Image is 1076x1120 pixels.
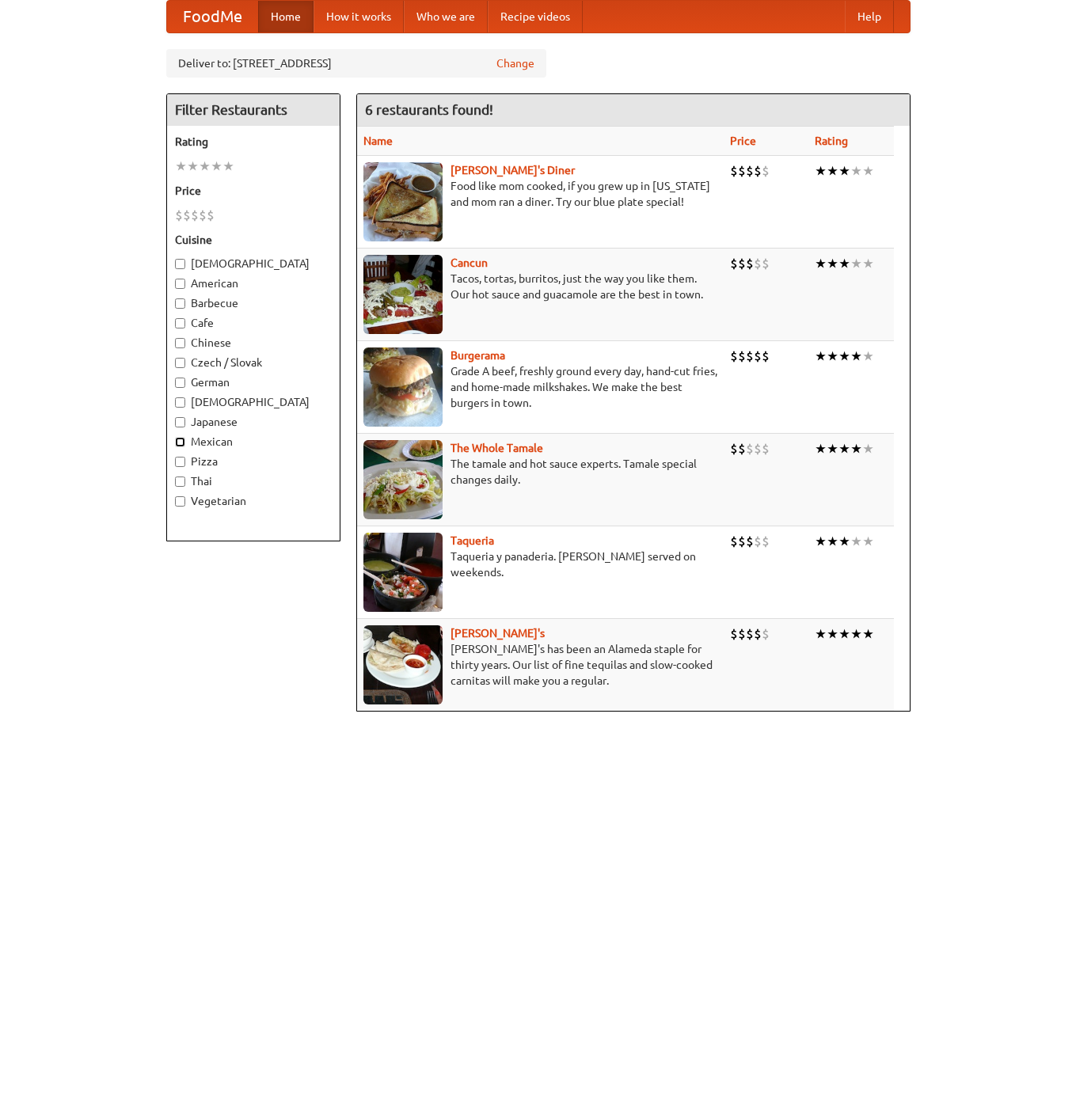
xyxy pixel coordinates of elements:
[363,440,443,519] img: wholetamale.jpg
[838,162,850,180] li: ★
[730,162,738,180] li: $
[175,335,332,351] label: Chinese
[175,275,332,291] label: American
[850,347,862,365] li: ★
[451,349,505,362] a: Burgerama
[211,158,222,175] li: ★
[762,440,770,457] li: $
[862,625,874,643] li: ★
[850,625,862,643] li: ★
[167,94,340,126] h4: Filter Restaurants
[746,162,754,180] li: $
[862,440,874,457] li: ★
[827,347,838,365] li: ★
[815,533,827,550] li: ★
[754,533,762,550] li: $
[363,363,717,411] p: Grade A beef, freshly ground every day, hand-cut fries, and home-made milkshakes. We make the bes...
[175,378,185,388] input: German
[488,1,583,32] a: Recipe videos
[175,315,332,331] label: Cafe
[827,255,838,272] li: ★
[363,347,443,427] img: burgerama.jpg
[838,347,850,365] li: ★
[815,162,827,180] li: ★
[730,625,738,643] li: $
[730,347,738,365] li: $
[365,102,493,117] ng-pluralize: 6 restaurants found!
[451,164,575,177] a: [PERSON_NAME]'s Diner
[754,255,762,272] li: $
[183,207,191,224] li: $
[730,533,738,550] li: $
[191,207,199,224] li: $
[175,256,332,271] label: [DEMOGRAPHIC_DATA]
[363,641,717,689] p: [PERSON_NAME]'s has been an Alameda staple for thirty years. Our list of fine tequilas and slow-c...
[838,440,850,457] li: ★
[845,1,894,32] a: Help
[363,533,443,612] img: taqueria.jpg
[746,440,754,457] li: $
[199,158,211,175] li: ★
[363,178,717,210] p: Food like mom cooked, if you grew up in [US_STATE] and mom ran a diner. Try our blue plate special!
[199,207,207,224] li: $
[746,533,754,550] li: $
[838,625,850,643] li: ★
[730,440,738,457] li: $
[754,440,762,457] li: $
[175,493,332,509] label: Vegetarian
[746,625,754,643] li: $
[222,158,234,175] li: ★
[827,162,838,180] li: ★
[363,135,393,147] a: Name
[175,338,185,348] input: Chinese
[815,625,827,643] li: ★
[175,298,185,309] input: Barbecue
[314,1,404,32] a: How it works
[862,533,874,550] li: ★
[762,162,770,180] li: $
[738,440,746,457] li: $
[815,440,827,457] li: ★
[175,158,187,175] li: ★
[730,135,756,147] a: Price
[363,162,443,241] img: sallys.jpg
[738,347,746,365] li: $
[754,347,762,365] li: $
[175,134,332,150] h5: Rating
[175,473,332,489] label: Thai
[738,162,746,180] li: $
[175,183,332,199] h5: Price
[762,625,770,643] li: $
[451,256,488,269] b: Cancun
[850,255,862,272] li: ★
[827,533,838,550] li: ★
[862,162,874,180] li: ★
[754,162,762,180] li: $
[175,295,332,311] label: Barbecue
[746,347,754,365] li: $
[363,255,443,334] img: cancun.jpg
[827,440,838,457] li: ★
[738,625,746,643] li: $
[838,255,850,272] li: ★
[451,442,543,454] b: The Whole Tamale
[175,232,332,248] h5: Cuisine
[363,271,717,302] p: Tacos, tortas, burritos, just the way you like them. Our hot sauce and guacamole are the best in ...
[815,347,827,365] li: ★
[762,255,770,272] li: $
[175,259,185,269] input: [DEMOGRAPHIC_DATA]
[850,162,862,180] li: ★
[175,397,185,408] input: [DEMOGRAPHIC_DATA]
[175,374,332,390] label: German
[815,255,827,272] li: ★
[404,1,488,32] a: Who we are
[207,207,215,224] li: $
[175,434,332,450] label: Mexican
[175,476,185,487] input: Thai
[166,49,546,78] div: Deliver to: [STREET_ADDRESS]
[451,627,545,640] a: [PERSON_NAME]'s
[815,135,848,147] a: Rating
[827,625,838,643] li: ★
